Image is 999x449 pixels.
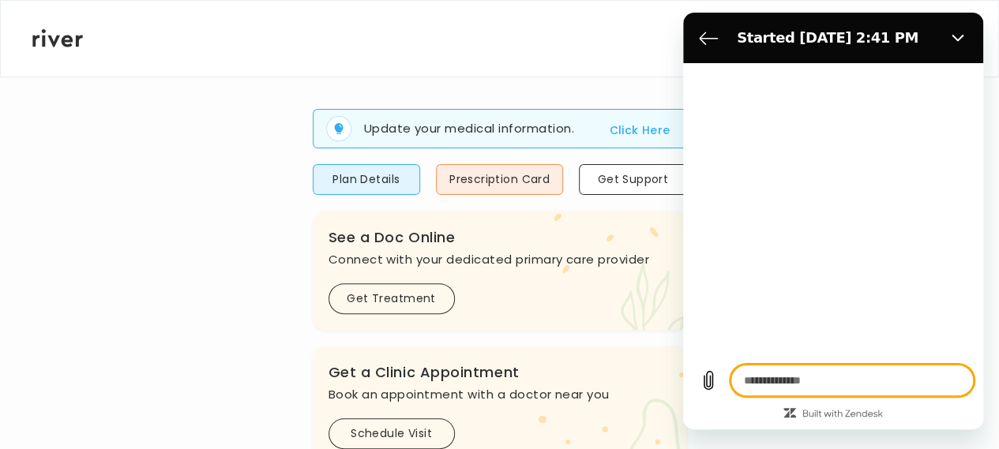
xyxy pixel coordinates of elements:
iframe: Messaging window [683,13,983,429]
p: Connect with your dedicated primary care provider [329,249,671,271]
button: Prescription Card [436,164,563,195]
button: Click Here [609,121,670,140]
button: Get Support [579,164,686,195]
h3: See a Doc Online [329,226,671,249]
button: Schedule Visit [329,418,455,449]
button: Plan Details [313,164,420,195]
h3: Get a Clinic Appointment [329,361,671,384]
p: Book an appointment with a doctor near you [329,384,671,406]
p: Update your medical information. [364,120,574,138]
button: Get Treatment [329,283,455,314]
